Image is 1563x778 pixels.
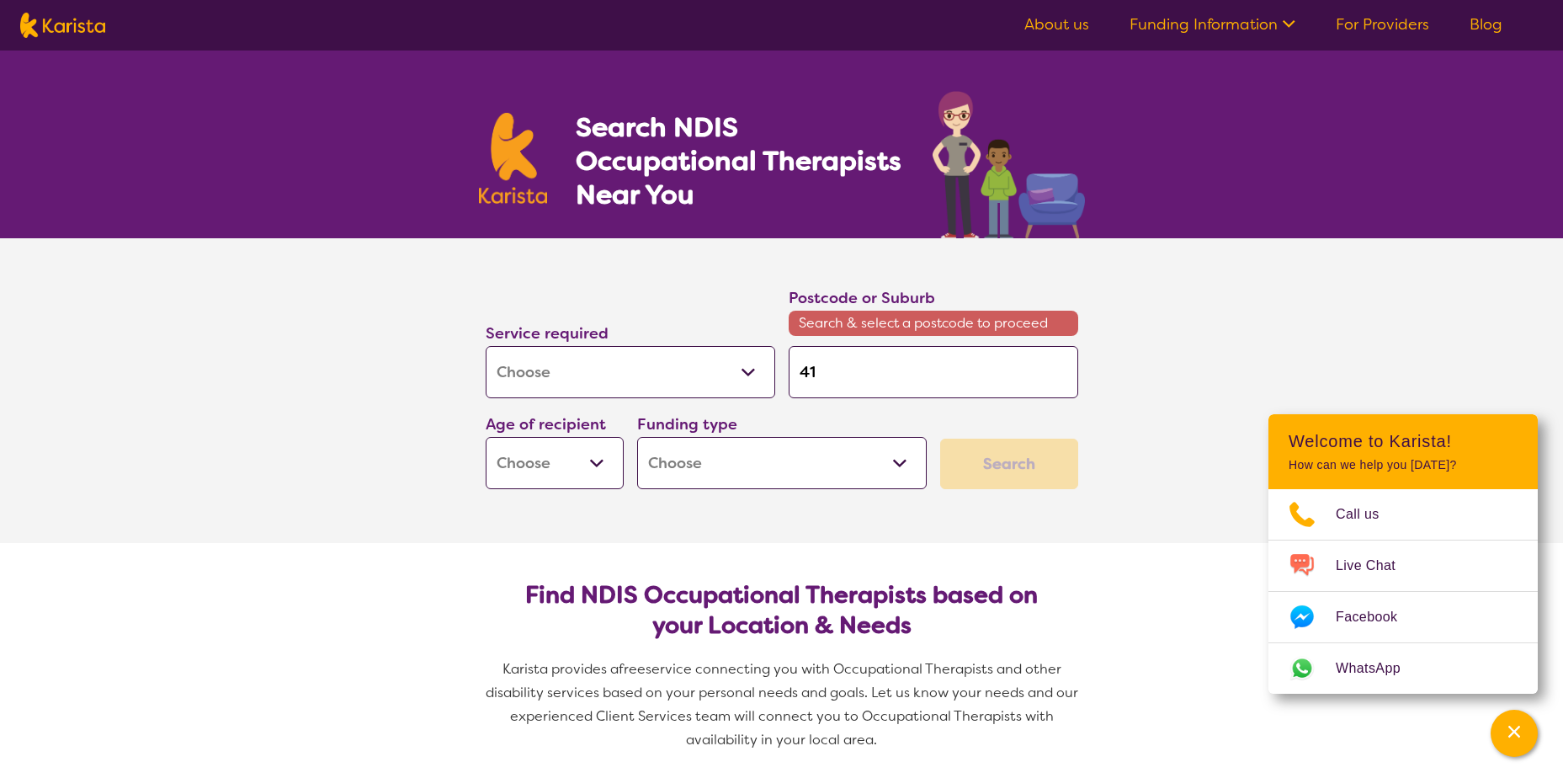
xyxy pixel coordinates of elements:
[1336,605,1417,630] span: Facebook
[789,288,935,308] label: Postcode or Suburb
[502,660,619,678] span: Karista provides a
[479,113,548,204] img: Karista logo
[20,13,105,38] img: Karista logo
[637,414,737,434] label: Funding type
[486,414,606,434] label: Age of recipient
[789,311,1078,336] span: Search & select a postcode to proceed
[1268,489,1538,694] ul: Choose channel
[1336,14,1429,35] a: For Providers
[1470,14,1502,35] a: Blog
[499,580,1065,641] h2: Find NDIS Occupational Therapists based on your Location & Needs
[789,346,1078,398] input: Type
[1289,458,1518,472] p: How can we help you [DATE]?
[933,91,1085,238] img: occupational-therapy
[1289,431,1518,451] h2: Welcome to Karista!
[486,660,1082,749] span: service connecting you with Occupational Therapists and other disability services based on your p...
[486,323,609,344] label: Service required
[1336,553,1416,578] span: Live Chat
[1268,643,1538,694] a: Web link opens in a new tab.
[1336,656,1421,681] span: WhatsApp
[619,660,646,678] span: free
[1491,710,1538,757] button: Channel Menu
[1130,14,1295,35] a: Funding Information
[1024,14,1089,35] a: About us
[1268,414,1538,694] div: Channel Menu
[1336,502,1400,527] span: Call us
[576,110,903,211] h1: Search NDIS Occupational Therapists Near You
